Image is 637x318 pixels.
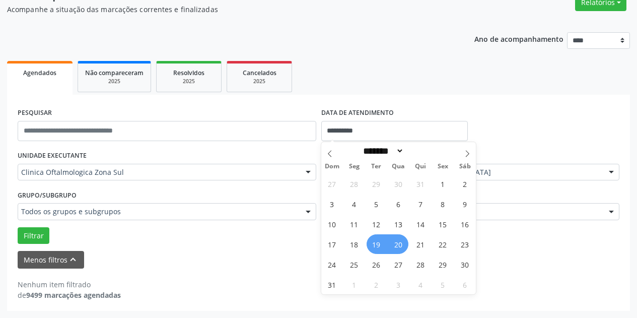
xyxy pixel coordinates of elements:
[344,174,364,194] span: Julho 28, 2025
[367,194,386,214] span: Agosto 5, 2025
[433,174,453,194] span: Agosto 1, 2025
[367,275,386,294] span: Setembro 2, 2025
[344,214,364,234] span: Agosto 11, 2025
[411,214,431,234] span: Agosto 14, 2025
[389,174,408,194] span: Julho 30, 2025
[433,275,453,294] span: Setembro 5, 2025
[18,290,121,300] div: de
[234,78,285,85] div: 2025
[404,146,437,156] input: Year
[322,255,342,274] span: Agosto 24, 2025
[7,4,443,15] p: Acompanhe a situação das marcações correntes e finalizadas
[344,234,364,254] span: Agosto 18, 2025
[389,194,408,214] span: Agosto 6, 2025
[411,194,431,214] span: Agosto 7, 2025
[164,78,214,85] div: 2025
[343,163,365,170] span: Seg
[365,163,387,170] span: Ter
[367,214,386,234] span: Agosto 12, 2025
[432,163,454,170] span: Sex
[367,255,386,274] span: Agosto 26, 2025
[322,234,342,254] span: Agosto 17, 2025
[409,163,432,170] span: Qui
[389,255,408,274] span: Agosto 27, 2025
[23,69,56,77] span: Agendados
[411,255,431,274] span: Agosto 28, 2025
[21,207,296,217] span: Todos os grupos e subgrupos
[411,275,431,294] span: Setembro 4, 2025
[344,255,364,274] span: Agosto 25, 2025
[18,251,84,269] button: Menos filtroskeyboard_arrow_up
[18,105,52,121] label: PESQUISAR
[243,69,276,77] span: Cancelados
[321,163,343,170] span: Dom
[173,69,204,77] span: Resolvidos
[433,255,453,274] span: Agosto 29, 2025
[454,163,476,170] span: Sáb
[455,275,475,294] span: Setembro 6, 2025
[344,194,364,214] span: Agosto 4, 2025
[18,279,121,290] div: Nenhum item filtrado
[344,275,364,294] span: Setembro 1, 2025
[322,194,342,214] span: Agosto 3, 2025
[389,214,408,234] span: Agosto 13, 2025
[389,275,408,294] span: Setembro 3, 2025
[455,234,475,254] span: Agosto 23, 2025
[21,167,296,177] span: Clinica Oftalmologica Zona Sul
[85,69,144,77] span: Não compareceram
[389,234,408,254] span: Agosto 20, 2025
[322,174,342,194] span: Julho 27, 2025
[322,214,342,234] span: Agosto 10, 2025
[433,214,453,234] span: Agosto 15, 2025
[433,234,453,254] span: Agosto 22, 2025
[455,174,475,194] span: Agosto 2, 2025
[322,275,342,294] span: Agosto 31, 2025
[474,32,563,45] p: Ano de acompanhamento
[18,187,77,203] label: Grupo/Subgrupo
[367,174,386,194] span: Julho 29, 2025
[433,194,453,214] span: Agosto 8, 2025
[411,174,431,194] span: Julho 31, 2025
[387,163,409,170] span: Qua
[455,194,475,214] span: Agosto 9, 2025
[85,78,144,85] div: 2025
[18,227,49,244] button: Filtrar
[321,105,394,121] label: DATA DE ATENDIMENTO
[367,234,386,254] span: Agosto 19, 2025
[26,290,121,300] strong: 9499 marcações agendadas
[455,255,475,274] span: Agosto 30, 2025
[455,214,475,234] span: Agosto 16, 2025
[18,148,87,164] label: UNIDADE EXECUTANTE
[67,254,79,265] i: keyboard_arrow_up
[360,146,404,156] select: Month
[411,234,431,254] span: Agosto 21, 2025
